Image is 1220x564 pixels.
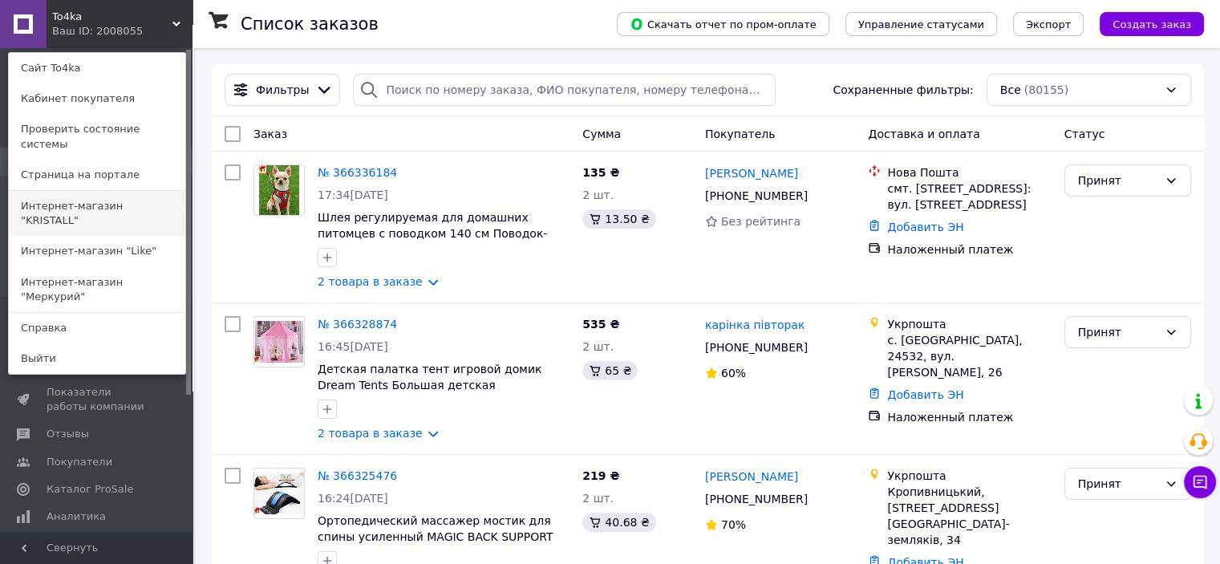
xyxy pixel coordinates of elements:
[887,164,1051,181] div: Нова Пошта
[9,160,185,190] a: Страница на портале
[1078,323,1158,341] div: Принят
[9,236,185,266] a: Интернет-магазин "Like"
[887,221,963,233] a: Добавить ЭН
[1013,12,1084,36] button: Экспорт
[253,164,305,216] a: Фото товару
[887,468,1051,484] div: Укрпошта
[318,166,397,179] a: № 366336184
[705,189,808,202] span: [PHONE_NUMBER]
[868,128,979,140] span: Доставка и оплата
[318,492,388,505] span: 16:24[DATE]
[582,209,655,229] div: 13.50 ₴
[1113,18,1191,30] span: Создать заказ
[705,128,776,140] span: Покупатель
[721,215,800,228] span: Без рейтинга
[254,473,304,513] img: Фото товару
[705,317,805,333] a: карінка півторак
[1100,12,1204,36] button: Создать заказ
[47,482,133,497] span: Каталог ProSale
[617,12,829,36] button: Скачать отчет по пром-оплате
[9,114,185,159] a: Проверить состояние системы
[887,241,1051,258] div: Наложенный платеж
[833,82,973,98] span: Сохраненные фильтры:
[253,316,305,367] a: Фото товару
[1024,83,1068,96] span: (80155)
[318,275,423,288] a: 2 товара в заказе
[1078,475,1158,493] div: Принят
[887,316,1051,332] div: Укрпошта
[1084,17,1204,30] a: Создать заказ
[582,469,619,482] span: 219 ₴
[582,166,619,179] span: 135 ₴
[47,385,148,414] span: Показатели работы компании
[47,509,106,524] span: Аналитика
[253,128,287,140] span: Заказ
[9,267,185,312] a: Интернет-магазин "Меркурий"
[47,455,112,469] span: Покупатели
[9,313,185,343] a: Справка
[318,318,397,331] a: № 366328874
[1078,172,1158,189] div: Принят
[721,518,746,531] span: 70%
[318,363,557,424] a: Детская палатка тент игровой домик Dream Tents Большая детская игрушечная палатка, складная детск...
[9,343,185,374] a: Выйти
[705,493,808,505] span: [PHONE_NUMBER]
[9,83,185,114] a: Кабинет покупателя
[887,409,1051,425] div: Наложенный платеж
[318,427,423,440] a: 2 товара в заказе
[705,165,798,181] a: [PERSON_NAME]
[582,361,638,380] div: 65 ₴
[1064,128,1105,140] span: Статус
[47,427,89,441] span: Отзывы
[241,14,379,34] h1: Список заказов
[582,318,619,331] span: 535 ₴
[318,514,553,559] a: Ортопедический массажер мостик для спины усиленный MAGIC BACK SUPPORT |Kорректор осанки 3 уровня ...
[705,341,808,354] span: [PHONE_NUMBER]
[353,74,776,106] input: Поиск по номеру заказа, ФИО покупателя, номеру телефона, Email, номеру накладной
[52,10,172,24] span: To4ka
[9,53,185,83] a: Сайт To4ka
[1026,18,1071,30] span: Экспорт
[858,18,984,30] span: Управление статусами
[318,211,547,272] a: Шлея регулируемая для домашних питомцев с поводком 140 см Поводок-шлея Стильная шлейка поводок ре...
[887,388,963,401] a: Добавить ЭН
[259,165,299,215] img: Фото товару
[705,469,798,485] a: [PERSON_NAME]
[582,189,614,201] span: 2 шт.
[887,484,1051,548] div: Кропивницький, [STREET_ADDRESS] [GEOGRAPHIC_DATA]-земляків, 34
[254,321,304,362] img: Фото товару
[887,181,1051,213] div: смт. [STREET_ADDRESS]: вул. [STREET_ADDRESS]
[845,12,997,36] button: Управление статусами
[256,82,309,98] span: Фильтры
[1184,466,1216,498] button: Чат с покупателем
[582,128,621,140] span: Сумма
[52,24,120,39] div: Ваш ID: 2008055
[582,340,614,353] span: 2 шт.
[630,17,817,31] span: Скачать отчет по пром-оплате
[887,332,1051,380] div: с. [GEOGRAPHIC_DATA], 24532, вул. [PERSON_NAME], 26
[318,189,388,201] span: 17:34[DATE]
[582,513,655,532] div: 40.68 ₴
[318,340,388,353] span: 16:45[DATE]
[318,469,397,482] a: № 366325476
[582,492,614,505] span: 2 шт.
[721,367,746,379] span: 60%
[1000,82,1021,98] span: Все
[253,468,305,519] a: Фото товару
[9,191,185,236] a: Интернет-магазин "KRISTALL"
